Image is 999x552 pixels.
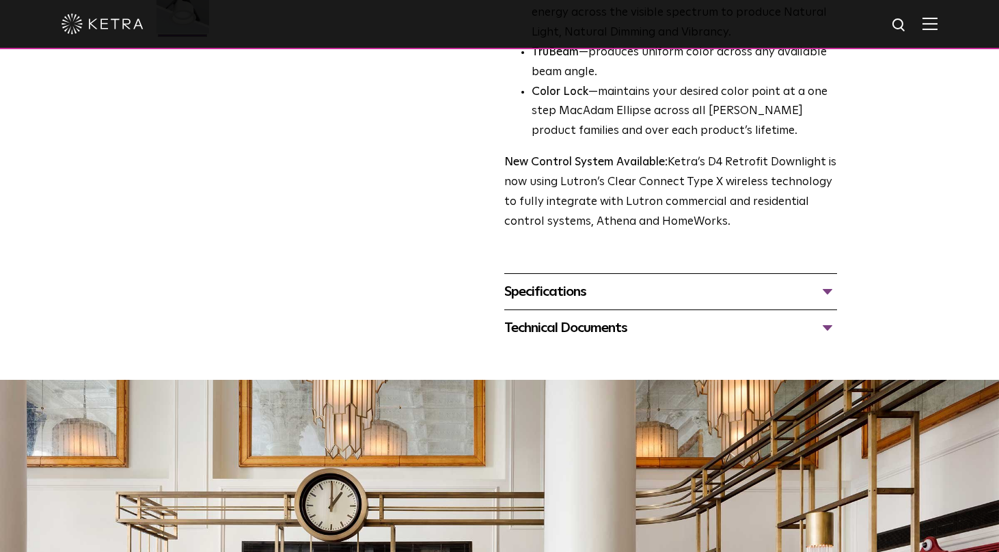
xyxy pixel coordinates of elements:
p: Ketra’s D4 Retrofit Downlight is now using Lutron’s Clear Connect Type X wireless technology to f... [504,153,837,232]
strong: TruBeam [532,46,579,58]
div: Specifications [504,281,837,303]
img: search icon [891,17,908,34]
li: —maintains your desired color point at a one step MacAdam Ellipse across all [PERSON_NAME] produc... [532,83,837,142]
li: —produces uniform color across any available beam angle. [532,43,837,83]
img: Hamburger%20Nav.svg [922,17,938,30]
strong: New Control System Available: [504,156,668,168]
img: ketra-logo-2019-white [61,14,143,34]
div: Technical Documents [504,317,837,339]
strong: Color Lock [532,86,588,98]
